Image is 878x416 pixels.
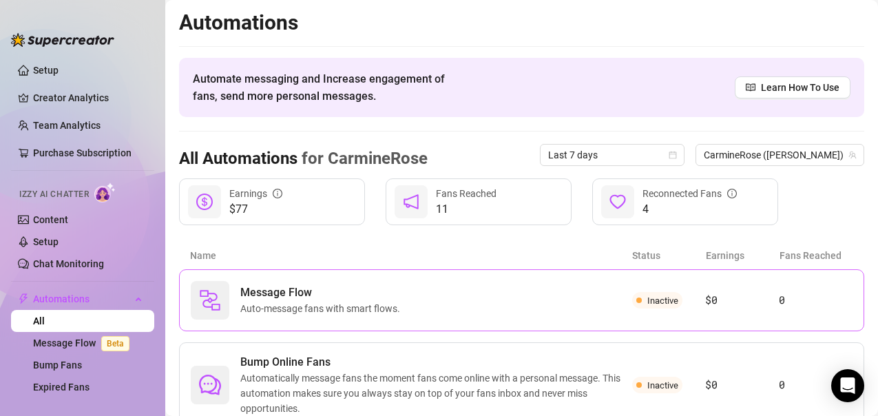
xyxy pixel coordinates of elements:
[436,201,497,218] span: 11
[704,145,856,165] span: CarmineRose (carminerose)
[229,201,282,218] span: $77
[642,201,737,218] span: 4
[642,186,737,201] div: Reconnected Fans
[609,194,626,210] span: heart
[33,214,68,225] a: Content
[199,289,221,311] img: svg%3e
[761,80,839,95] span: Learn How To Use
[780,248,853,263] article: Fans Reached
[179,10,864,36] h2: Automations
[548,145,676,165] span: Last 7 days
[101,336,129,351] span: Beta
[240,354,632,371] span: Bump Online Fans
[403,194,419,210] span: notification
[632,248,706,263] article: Status
[706,248,780,263] article: Earnings
[727,189,737,198] span: info-circle
[94,183,116,202] img: AI Chatter
[33,315,45,326] a: All
[33,142,143,164] a: Purchase Subscription
[11,33,114,47] img: logo-BBDzfeDw.svg
[33,236,59,247] a: Setup
[647,380,678,391] span: Inactive
[297,149,428,168] span: for CarmineRose
[705,377,779,393] article: $0
[33,120,101,131] a: Team Analytics
[196,194,213,210] span: dollar
[33,382,90,393] a: Expired Fans
[179,148,428,170] h3: All Automations
[19,188,89,201] span: Izzy AI Chatter
[33,337,135,349] a: Message FlowBeta
[33,360,82,371] a: Bump Fans
[273,189,282,198] span: info-circle
[735,76,850,98] a: Learn How To Use
[669,151,677,159] span: calendar
[33,258,104,269] a: Chat Monitoring
[746,83,755,92] span: read
[199,374,221,396] span: comment
[240,371,632,416] span: Automatically message fans the moment fans come online with a personal message. This automation m...
[240,301,406,316] span: Auto-message fans with smart flows.
[831,369,864,402] div: Open Intercom Messenger
[190,248,632,263] article: Name
[33,87,143,109] a: Creator Analytics
[848,151,857,159] span: team
[33,288,131,310] span: Automations
[229,186,282,201] div: Earnings
[647,295,678,306] span: Inactive
[193,70,458,105] span: Automate messaging and Increase engagement of fans, send more personal messages.
[705,292,779,309] article: $0
[18,293,29,304] span: thunderbolt
[436,188,497,199] span: Fans Reached
[240,284,406,301] span: Message Flow
[33,65,59,76] a: Setup
[779,377,853,393] article: 0
[779,292,853,309] article: 0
